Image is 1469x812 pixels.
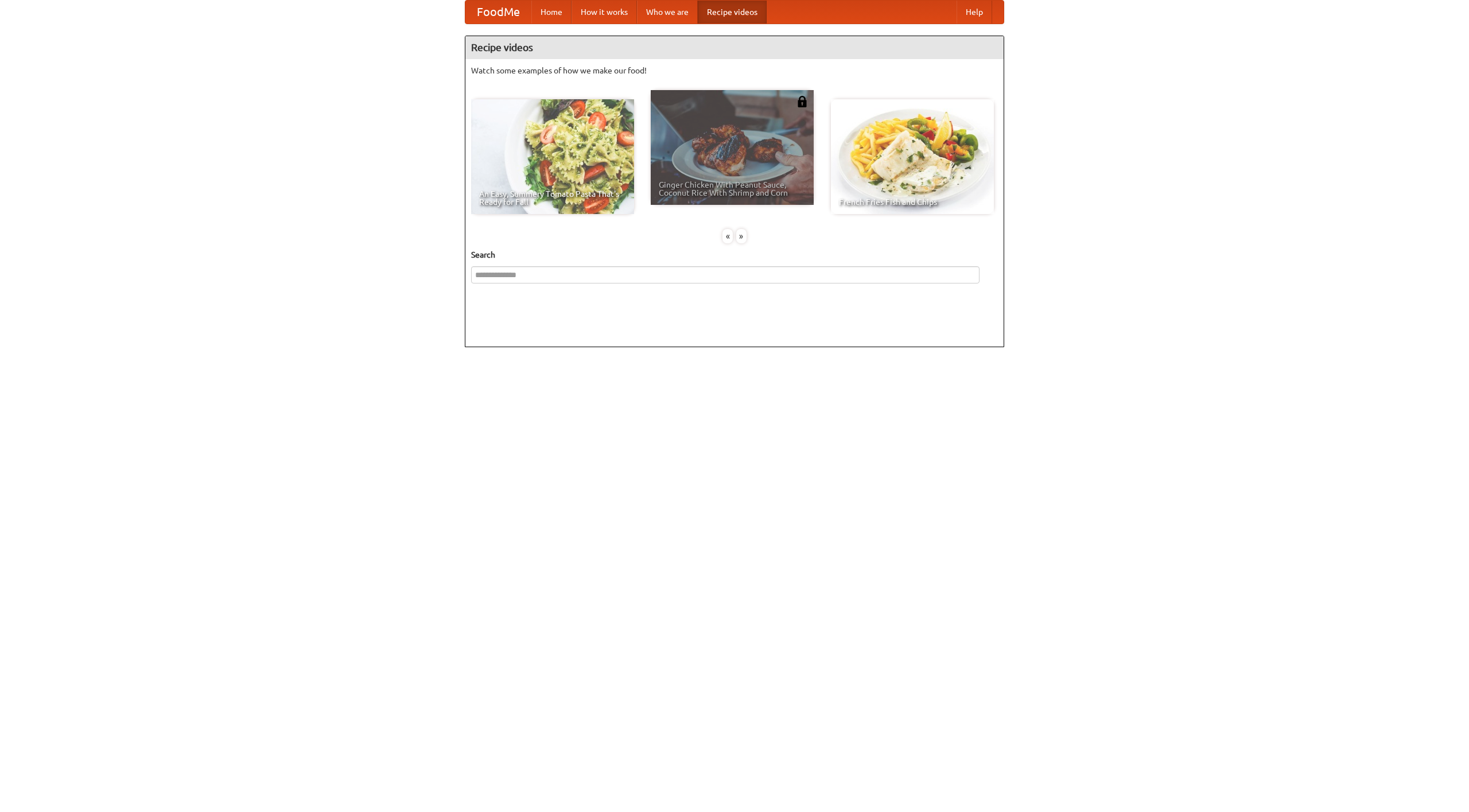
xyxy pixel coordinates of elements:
[736,229,747,243] div: »
[957,1,992,24] a: Help
[796,96,808,107] img: 483408.png
[531,1,572,24] a: Home
[471,65,998,76] p: Watch some examples of how we make our food!
[839,198,986,206] span: French Fries Fish and Chips
[471,249,998,261] h5: Search
[465,36,1004,59] h4: Recipe videos
[471,99,634,214] a: An Easy, Summery Tomato Pasta That's Ready for Fall
[637,1,698,24] a: Who we are
[479,190,626,206] span: An Easy, Summery Tomato Pasta That's Ready for Fall
[722,229,733,243] div: «
[572,1,637,24] a: How it works
[465,1,531,24] a: FoodMe
[831,99,994,214] a: French Fries Fish and Chips
[698,1,767,24] a: Recipe videos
